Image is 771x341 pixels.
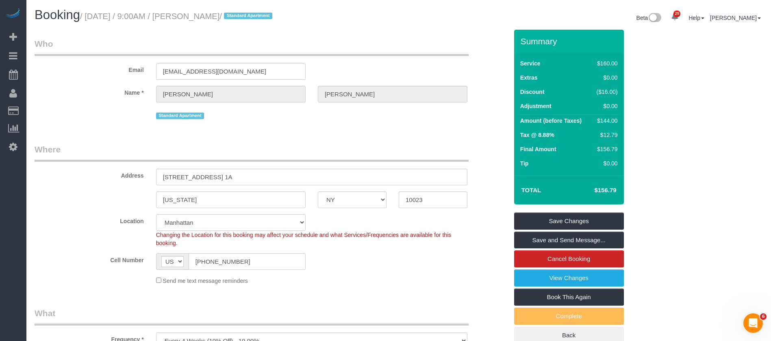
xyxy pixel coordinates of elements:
span: Standard Apartment [224,13,272,19]
label: Tip [520,159,529,167]
label: Address [28,169,150,180]
h4: $156.79 [570,187,616,194]
a: Beta [636,15,662,21]
strong: Total [521,187,541,193]
label: Cell Number [28,253,150,264]
label: Amount (before Taxes) [520,117,582,125]
span: Standard Apartment [156,113,204,119]
div: $144.00 [593,117,618,125]
span: / [219,12,275,21]
img: New interface [648,13,661,24]
label: Name * [28,86,150,97]
label: Location [28,214,150,225]
label: Service [520,59,541,67]
span: Changing the Location for this booking may affect your schedule and what Services/Frequencies are... [156,232,452,246]
div: $0.00 [593,74,618,82]
input: Zip Code [399,191,467,208]
div: $160.00 [593,59,618,67]
legend: Who [35,38,469,56]
label: Email [28,63,150,74]
label: Final Amount [520,145,556,153]
div: $12.79 [593,131,618,139]
span: Booking [35,8,80,22]
a: Save Changes [514,213,624,230]
small: / [DATE] / 9:00AM / [PERSON_NAME] [80,12,275,21]
div: ($16.00) [593,88,618,96]
label: Extras [520,74,538,82]
div: $0.00 [593,102,618,110]
a: Book This Again [514,289,624,306]
div: $0.00 [593,159,618,167]
a: Cancel Booking [514,250,624,267]
iframe: Intercom live chat [743,313,763,333]
input: Last Name [318,86,467,102]
div: $156.79 [593,145,618,153]
span: Send me text message reminders [163,278,248,284]
a: [PERSON_NAME] [710,15,761,21]
legend: Where [35,143,469,162]
a: View Changes [514,269,624,287]
a: Save and Send Message... [514,232,624,249]
img: Automaid Logo [5,8,21,20]
input: Email [156,63,306,80]
label: Adjustment [520,102,552,110]
span: 29 [673,11,680,17]
h3: Summary [521,37,620,46]
label: Discount [520,88,545,96]
span: 6 [760,313,767,320]
a: Help [688,15,704,21]
input: First Name [156,86,306,102]
input: Cell Number [189,253,306,270]
a: 29 [667,8,683,26]
legend: What [35,307,469,326]
input: City [156,191,306,208]
label: Tax @ 8.88% [520,131,554,139]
